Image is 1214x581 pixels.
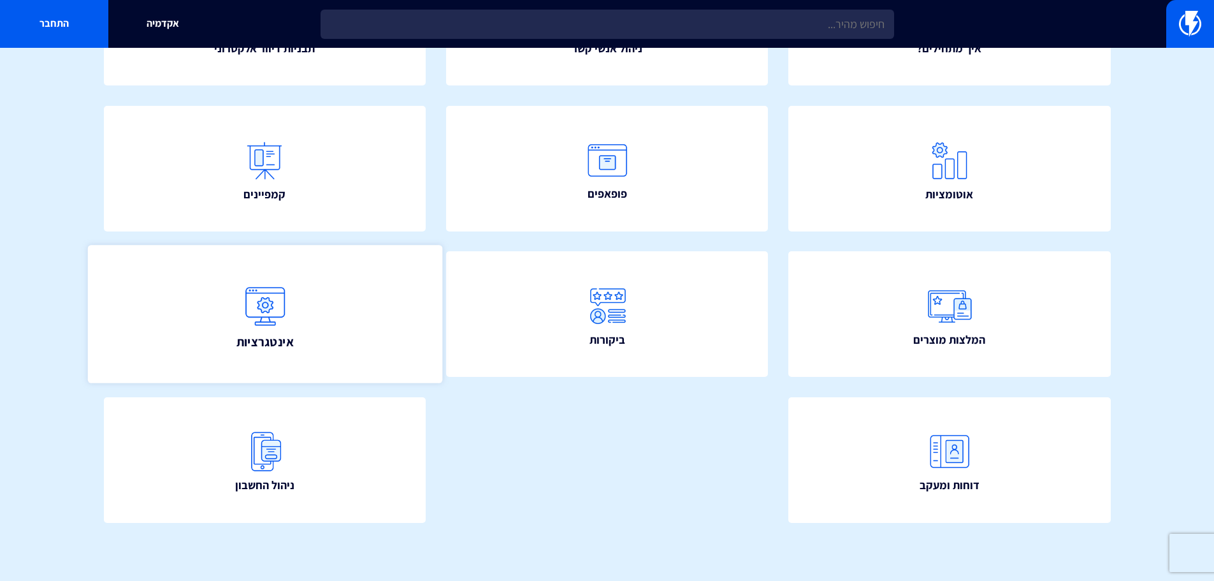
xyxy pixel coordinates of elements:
a: אוטומציות [788,106,1111,232]
span: תבניות דיוור אלקטרוני [214,40,315,57]
span: ביקורות [589,332,625,348]
a: פופאפים [446,106,769,232]
input: חיפוש מהיר... [321,10,894,39]
span: ניהול אנשי קשר [572,40,642,57]
span: אינטגרציות [236,333,293,351]
span: ניהול החשבון [235,477,294,494]
span: פופאפים [588,186,627,202]
a: דוחות ומעקב [788,397,1111,523]
span: איך מתחילים? [917,40,981,57]
a: קמפיינים [104,106,426,232]
span: קמפיינים [243,186,285,203]
span: דוחות ומעקב [920,477,979,494]
span: אוטומציות [925,186,973,203]
a: ניהול החשבון [104,397,426,523]
a: המלצות מוצרים [788,251,1111,377]
a: ביקורות [446,251,769,377]
a: אינטגרציות [87,246,442,383]
span: המלצות מוצרים [913,332,985,348]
